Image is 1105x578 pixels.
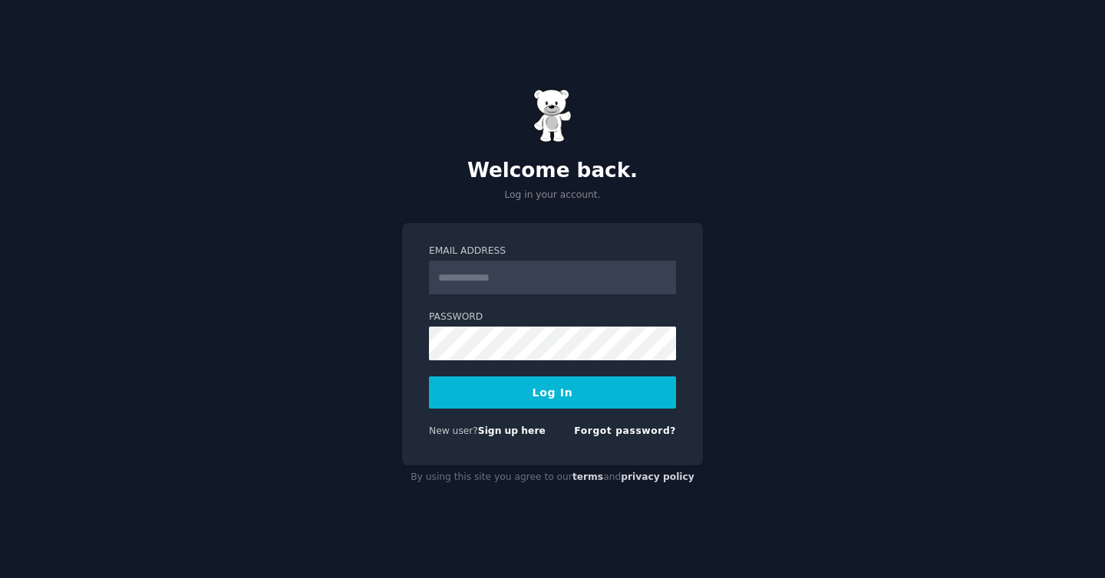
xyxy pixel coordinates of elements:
[429,376,676,409] button: Log In
[572,471,603,482] a: terms
[429,425,478,436] span: New user?
[621,471,694,482] a: privacy policy
[429,245,676,258] label: Email Address
[533,89,572,143] img: Gummy Bear
[402,159,703,183] h2: Welcome back.
[574,425,676,436] a: Forgot password?
[402,189,703,202] p: Log in your account.
[429,310,676,324] label: Password
[478,425,546,436] a: Sign up here
[402,465,703,490] div: By using this site you agree to our and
